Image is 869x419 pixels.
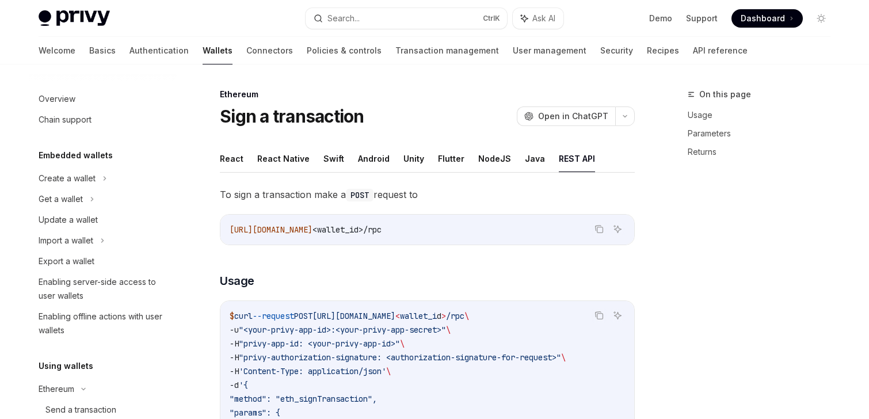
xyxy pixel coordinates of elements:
span: -u [230,325,239,335]
a: Usage [688,106,840,124]
button: Swift [323,145,344,172]
span: \ [400,338,405,349]
span: /rpc [446,311,464,321]
span: -H [230,352,239,363]
a: Recipes [647,37,679,64]
div: Get a wallet [39,192,83,206]
span: curl [234,311,253,321]
button: Toggle dark mode [812,9,830,28]
h5: Embedded wallets [39,148,113,162]
a: Update a wallet [29,209,177,230]
div: Enabling server-side access to user wallets [39,275,170,303]
span: <wallet_id>/rpc [312,224,382,235]
a: Parameters [688,124,840,143]
span: --request [253,311,294,321]
a: Chain support [29,109,177,130]
a: Connectors [246,37,293,64]
button: React Native [257,145,310,172]
span: d [437,311,441,321]
a: Dashboard [731,9,803,28]
a: Policies & controls [307,37,382,64]
button: Flutter [438,145,464,172]
a: Returns [688,143,840,161]
a: Enabling offline actions with user wallets [29,306,177,341]
h5: Using wallets [39,359,93,373]
span: "<your-privy-app-id>:<your-privy-app-secret>" [239,325,446,335]
div: Import a wallet [39,234,93,247]
span: "method": "eth_signTransaction", [230,394,377,404]
button: Ask AI [513,8,563,29]
div: Enabling offline actions with user wallets [39,310,170,337]
span: "privy-app-id: <your-privy-app-id>" [239,338,400,349]
a: Wallets [203,37,233,64]
span: Ask AI [532,13,555,24]
span: > [441,311,446,321]
button: Android [358,145,390,172]
div: Export a wallet [39,254,94,268]
span: wallet_i [400,311,437,321]
span: [URL][DOMAIN_NAME] [312,311,395,321]
button: Open in ChatGPT [517,106,615,126]
a: Overview [29,89,177,109]
span: Dashboard [741,13,785,24]
button: Copy the contents from the code block [592,222,607,237]
div: Update a wallet [39,213,98,227]
span: "params": { [230,407,280,418]
div: Search... [327,12,360,25]
a: Enabling server-side access to user wallets [29,272,177,306]
span: To sign a transaction make a request to [220,186,635,203]
button: Java [525,145,545,172]
button: REST API [559,145,595,172]
span: $ [230,311,234,321]
button: Ask AI [610,222,625,237]
a: Authentication [129,37,189,64]
button: NodeJS [478,145,511,172]
span: -H [230,338,239,349]
a: Export a wallet [29,251,177,272]
span: On this page [699,87,751,101]
span: Open in ChatGPT [538,111,608,122]
span: \ [464,311,469,321]
span: '{ [239,380,248,390]
button: Copy the contents from the code block [592,308,607,323]
div: Chain support [39,113,92,127]
a: User management [513,37,586,64]
code: POST [346,189,373,201]
div: Ethereum [220,89,635,100]
a: Welcome [39,37,75,64]
button: Unity [403,145,424,172]
span: \ [561,352,566,363]
a: Demo [649,13,672,24]
img: light logo [39,10,110,26]
a: Transaction management [395,37,499,64]
span: < [395,311,400,321]
button: Search...CtrlK [306,8,507,29]
div: Send a transaction [45,403,116,417]
span: \ [446,325,451,335]
button: React [220,145,243,172]
span: Usage [220,273,254,289]
a: Basics [89,37,116,64]
span: 'Content-Type: application/json' [239,366,386,376]
span: [URL][DOMAIN_NAME] [230,224,312,235]
button: Ask AI [610,308,625,323]
h1: Sign a transaction [220,106,364,127]
div: Create a wallet [39,172,96,185]
span: -H [230,366,239,376]
div: Overview [39,92,75,106]
span: Ctrl K [483,14,500,23]
span: \ [386,366,391,376]
a: Security [600,37,633,64]
span: "privy-authorization-signature: <authorization-signature-for-request>" [239,352,561,363]
div: Ethereum [39,382,74,396]
span: -d [230,380,239,390]
a: API reference [693,37,748,64]
span: POST [294,311,312,321]
a: Support [686,13,718,24]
